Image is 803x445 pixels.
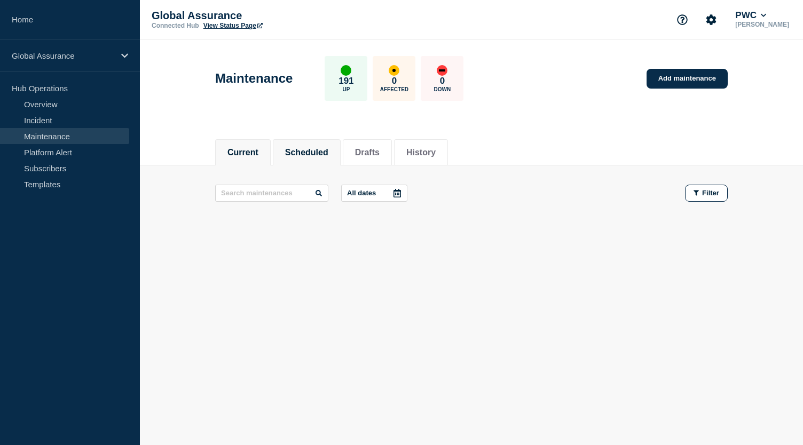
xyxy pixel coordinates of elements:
button: PWC [733,10,768,21]
p: All dates [347,189,376,197]
p: Global Assurance [152,10,365,22]
a: Add maintenance [647,69,728,89]
button: Support [671,9,694,31]
button: Account settings [700,9,722,31]
p: 0 [392,76,397,86]
button: Filter [685,185,728,202]
p: Global Assurance [12,51,114,60]
button: Drafts [355,148,380,157]
div: down [437,65,447,76]
button: All dates [341,185,407,202]
button: History [406,148,436,157]
p: Connected Hub [152,22,199,29]
input: Search maintenances [215,185,328,202]
div: up [341,65,351,76]
p: Down [434,86,451,92]
h1: Maintenance [215,71,293,86]
span: Filter [702,189,719,197]
a: View Status Page [203,22,263,29]
div: affected [389,65,399,76]
p: [PERSON_NAME] [733,21,791,28]
button: Current [227,148,258,157]
p: 191 [338,76,353,86]
p: Affected [380,86,408,92]
p: Up [342,86,350,92]
p: 0 [440,76,445,86]
button: Scheduled [285,148,328,157]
